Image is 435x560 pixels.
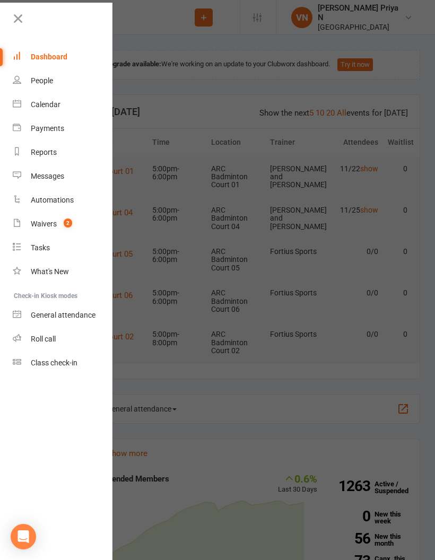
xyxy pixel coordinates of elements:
div: What's New [31,267,69,276]
div: Calendar [31,100,60,109]
a: Waivers 2 [13,212,113,236]
a: Automations [13,188,113,212]
a: People [13,69,113,93]
div: Open Intercom Messenger [11,524,36,549]
div: Reports [31,148,57,156]
div: Class check-in [31,358,77,367]
div: General attendance [31,311,95,319]
div: People [31,76,53,85]
div: Waivers [31,220,57,228]
span: 2 [64,218,72,227]
div: Tasks [31,243,50,252]
a: Class kiosk mode [13,351,113,375]
a: Dashboard [13,45,113,69]
a: Reports [13,141,113,164]
div: Roll call [31,335,56,343]
a: Calendar [13,93,113,117]
div: Messages [31,172,64,180]
a: General attendance kiosk mode [13,303,113,327]
div: Automations [31,196,74,204]
div: Dashboard [31,52,67,61]
a: Roll call [13,327,113,351]
a: Tasks [13,236,113,260]
a: Messages [13,164,113,188]
div: Payments [31,124,64,133]
a: What's New [13,260,113,284]
a: Payments [13,117,113,141]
